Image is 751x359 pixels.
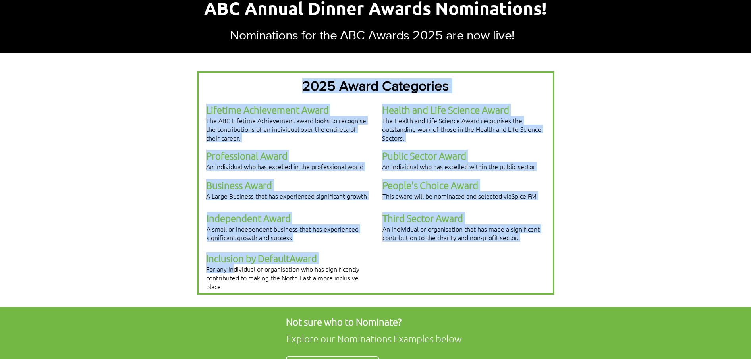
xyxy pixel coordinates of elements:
span: An individual who has excelled in the professional world [206,162,363,171]
span: Business Award [206,179,272,191]
span: Independent Award [207,212,291,224]
span: Professional Award [206,150,288,162]
span: The Health and Life Science Award recognises the outstanding work of those in the Health and Life... [382,116,541,142]
span: Health and Life Science Award [382,104,509,116]
span: 2025 Award Categories [302,78,449,93]
span: Not sure who to Nominate? [286,316,402,328]
span: efault [264,252,290,264]
span: A small or independent business that has experienced significant growth and success [207,224,359,242]
span: Award [290,252,317,264]
span: Public Sector Award [382,150,466,162]
span: Third Sector Award [382,212,463,224]
span: A Large Business that has experienced significant growth [206,191,367,200]
span: Inclusion by D [206,252,264,264]
span: Lifetime Achievement Award [206,104,329,116]
a: Spice FM [512,191,537,200]
span: This award will be nominated and selected via [382,191,537,200]
span: People's Choice Award [382,179,478,191]
span: Nominations for the ABC Awards 2025 are now live! [230,28,514,42]
span: An individual who has excelled within the public sector [382,162,535,171]
span: An individual or organisation that has made a significant contribution to the charity and non-pro... [382,224,540,242]
span: For any individual or organisation who has significantly contributed to making the North East a m... [206,264,359,291]
span: The ABC Lifetime Achievement award looks to recognise the contributions of an individual over the... [206,116,366,142]
span: Explore our Nominations Examples below [286,332,462,344]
